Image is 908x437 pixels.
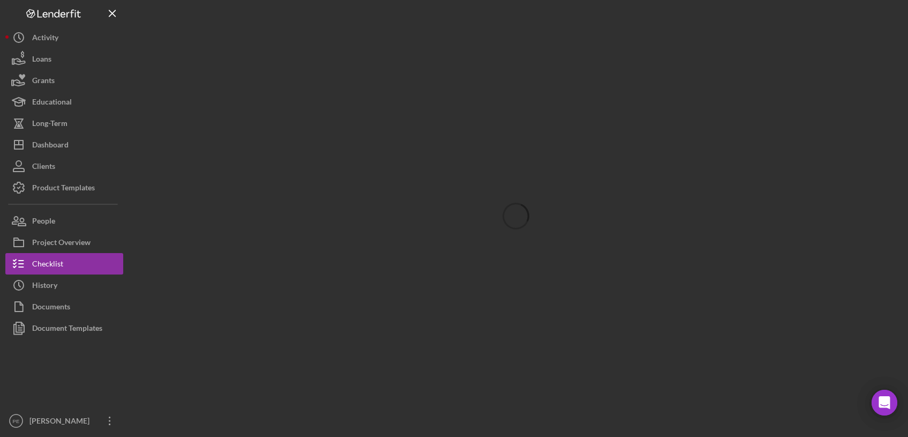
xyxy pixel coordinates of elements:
div: Product Templates [32,177,95,201]
button: Project Overview [5,232,123,253]
button: Dashboard [5,134,123,155]
div: Project Overview [32,232,91,256]
button: Loans [5,48,123,70]
div: Dashboard [32,134,69,158]
button: Checklist [5,253,123,275]
button: Product Templates [5,177,123,198]
button: Documents [5,296,123,317]
div: Grants [32,70,55,94]
div: Document Templates [32,317,102,342]
button: PE[PERSON_NAME] [5,410,123,432]
div: Loans [32,48,51,72]
div: Documents [32,296,70,320]
div: Checklist [32,253,63,277]
div: People [32,210,55,234]
button: Clients [5,155,123,177]
button: History [5,275,123,296]
button: Educational [5,91,123,113]
div: Clients [32,155,55,180]
div: [PERSON_NAME] [27,410,96,434]
div: Activity [32,27,58,51]
div: Educational [32,91,72,115]
div: History [32,275,57,299]
button: People [5,210,123,232]
div: Open Intercom Messenger [872,390,897,416]
button: Document Templates [5,317,123,339]
button: Long-Term [5,113,123,134]
div: Long-Term [32,113,67,137]
text: PE [13,418,20,424]
button: Activity [5,27,123,48]
button: Grants [5,70,123,91]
